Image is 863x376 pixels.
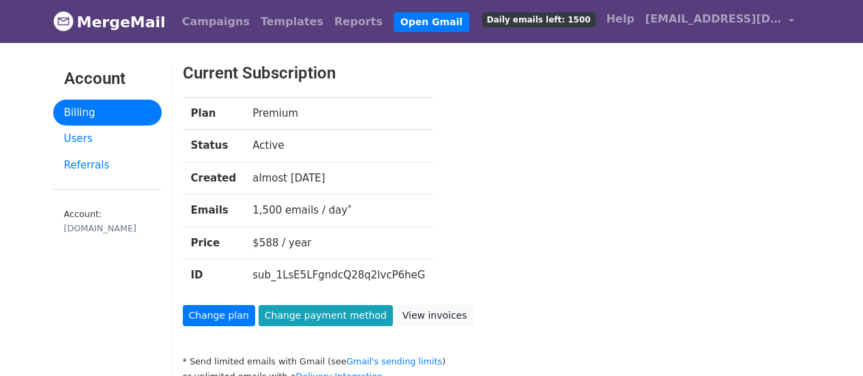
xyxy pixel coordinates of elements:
a: Referrals [53,152,162,179]
td: $588 / year [244,227,433,259]
th: Emails [183,194,245,227]
a: Open Gmail [394,12,469,32]
div: [DOMAIN_NAME] [64,222,151,235]
a: Change payment method [259,305,393,326]
span: [EMAIL_ADDRESS][DOMAIN_NAME] [645,11,782,27]
td: Premium [244,97,433,130]
a: [EMAIL_ADDRESS][DOMAIN_NAME] [640,5,800,38]
td: sub_1LsE5LFgndcQ28q2lvcP6heG [244,259,433,291]
span: Daily emails left: 1500 [482,12,596,27]
a: MergeMail [53,8,166,36]
th: ID [183,259,245,291]
small: Account: [64,209,151,235]
h3: Current Subscription [183,63,757,83]
a: View invoices [396,305,473,326]
a: Daily emails left: 1500 [477,5,601,33]
a: Campaigns [177,8,255,35]
a: Change plan [183,305,255,326]
th: Plan [183,97,245,130]
a: Gmail's sending limits [347,356,443,366]
th: Created [183,162,245,194]
a: Help [601,5,640,33]
h3: Account [64,69,151,89]
td: almost [DATE] [244,162,433,194]
a: Templates [255,8,329,35]
td: Active [244,130,433,162]
a: Billing [53,100,162,126]
img: MergeMail logo [53,11,74,31]
th: Price [183,227,245,259]
th: Status [183,130,245,162]
a: Reports [329,8,388,35]
td: 1,500 emails / day [244,194,433,227]
a: Users [53,126,162,152]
